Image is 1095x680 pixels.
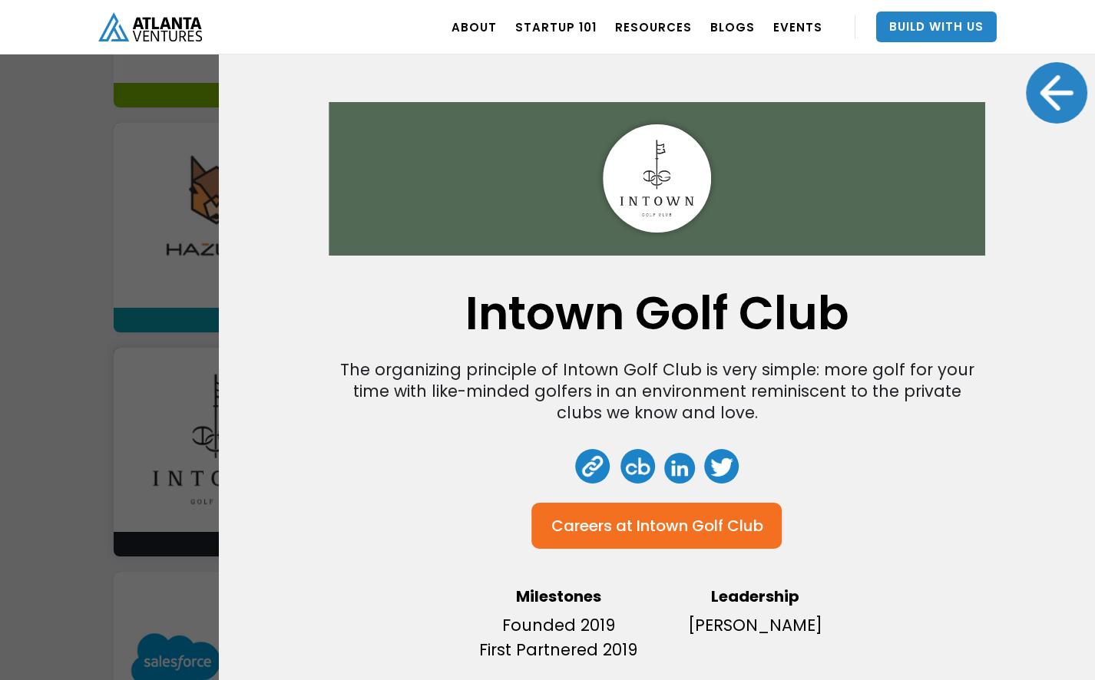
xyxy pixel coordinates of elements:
[615,5,692,48] a: RESOURCES
[515,5,597,48] a: Startup 101
[710,5,755,48] a: BLOGS
[773,5,822,48] a: EVENTS
[452,5,497,48] a: ABOUT
[876,12,997,42] a: Build With Us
